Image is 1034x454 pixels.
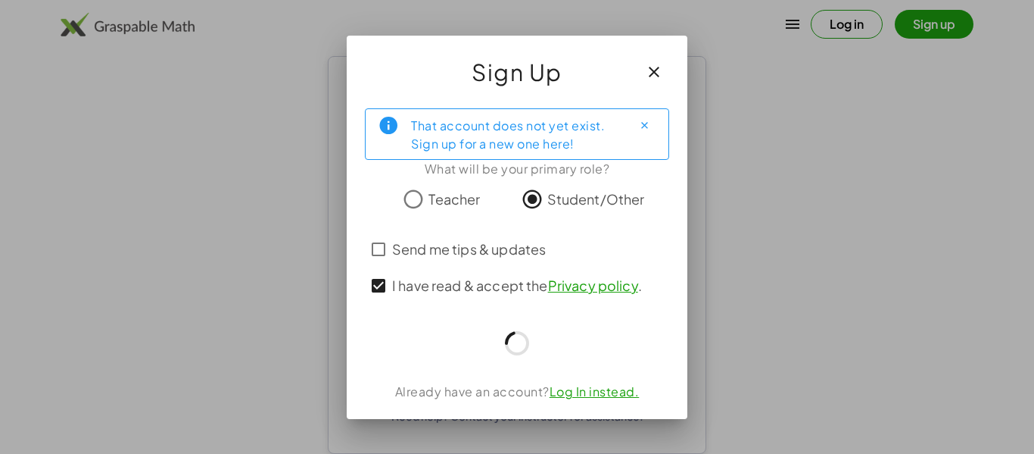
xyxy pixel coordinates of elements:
a: Log In instead. [550,384,640,399]
div: Already have an account? [365,383,669,401]
a: Privacy policy [548,277,638,294]
span: Send me tips & updates [392,239,546,259]
span: Teacher [428,189,480,209]
button: Close [632,114,656,138]
span: I have read & accept the . [392,275,642,296]
div: That account does not yet exist. Sign up for a new one here! [411,115,620,153]
span: Student/Other [547,189,645,209]
div: What will be your primary role? [365,160,669,178]
span: Sign Up [472,54,562,90]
